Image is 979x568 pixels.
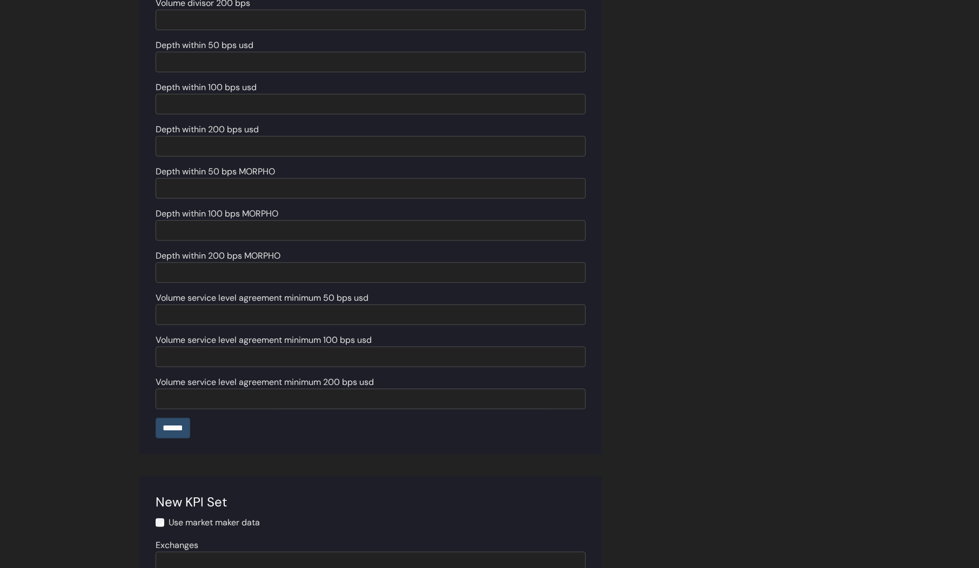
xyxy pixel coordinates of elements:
label: Depth within 100 bps MORPHO [156,207,278,220]
label: Depth within 50 bps MORPHO [156,165,275,178]
div: New KPI Set [156,492,586,512]
label: Use market maker data [169,516,260,529]
label: Volume service level agreement minimum 50 bps usd [156,292,368,305]
label: Depth within 100 bps usd [156,81,257,94]
label: Exchanges [156,539,198,552]
label: Volume service level agreement minimum 100 bps usd [156,334,372,347]
label: Volume service level agreement minimum 200 bps usd [156,376,374,389]
label: Depth within 200 bps usd [156,123,259,136]
label: Depth within 50 bps usd [156,39,253,52]
label: Depth within 200 bps MORPHO [156,249,280,262]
